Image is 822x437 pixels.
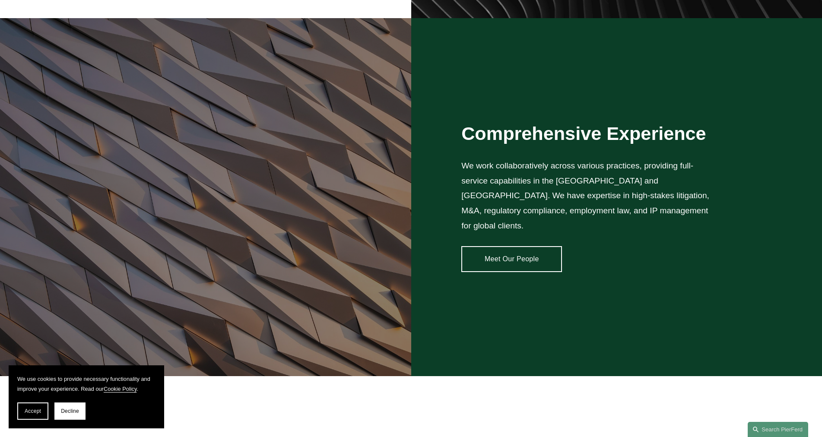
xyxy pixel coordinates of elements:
a: Meet Our People [461,246,562,272]
span: Accept [25,408,41,414]
span: Decline [61,408,79,414]
section: Cookie banner [9,365,164,428]
a: Search this site [748,422,808,437]
a: Cookie Policy [104,386,137,392]
h2: Comprehensive Experience [461,122,713,145]
p: We work collaboratively across various practices, providing full-service capabilities in the [GEO... [461,158,713,233]
p: We use cookies to provide necessary functionality and improve your experience. Read our . [17,374,156,394]
button: Accept [17,402,48,420]
button: Decline [54,402,86,420]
